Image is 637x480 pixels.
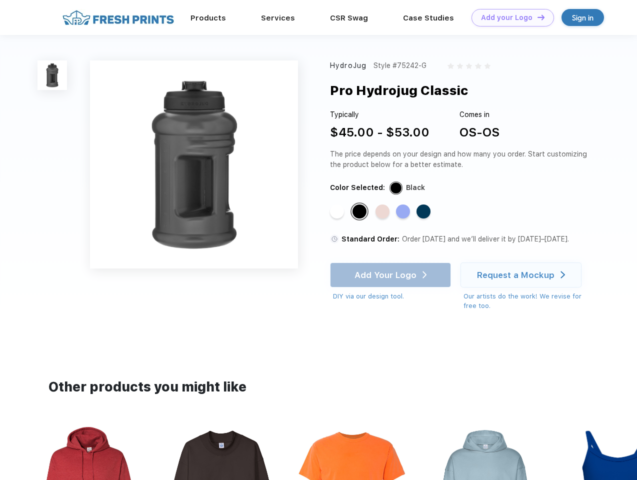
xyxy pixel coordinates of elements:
[373,60,426,71] div: Style #75242-G
[333,291,451,301] div: DIY via our design tool.
[561,9,604,26] a: Sign in
[90,60,298,268] img: func=resize&h=640
[341,235,399,243] span: Standard Order:
[459,123,499,141] div: OS-OS
[330,234,339,243] img: standard order
[477,270,554,280] div: Request a Mockup
[48,377,588,397] div: Other products you might like
[59,9,177,26] img: fo%20logo%202.webp
[330,204,344,218] div: White
[330,81,468,100] div: Pro Hydrojug Classic
[447,63,453,69] img: gray_star.svg
[572,12,593,23] div: Sign in
[330,109,429,120] div: Typically
[560,271,565,278] img: white arrow
[396,204,410,218] div: Hyper Blue
[463,291,591,311] div: Our artists do the work! We revise for free too.
[402,235,569,243] span: Order [DATE] and we’ll deliver it by [DATE]–[DATE].
[330,123,429,141] div: $45.00 - $53.00
[481,13,532,22] div: Add your Logo
[537,14,544,20] img: DT
[475,63,481,69] img: gray_star.svg
[375,204,389,218] div: Pink Sand
[466,63,472,69] img: gray_star.svg
[484,63,490,69] img: gray_star.svg
[352,204,366,218] div: Black
[406,182,425,193] div: Black
[457,63,463,69] img: gray_star.svg
[459,109,499,120] div: Comes in
[330,60,366,71] div: HydroJug
[330,149,591,170] div: The price depends on your design and how many you order. Start customizing the product below for ...
[330,182,385,193] div: Color Selected:
[37,60,67,90] img: func=resize&h=100
[190,13,226,22] a: Products
[416,204,430,218] div: Navy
